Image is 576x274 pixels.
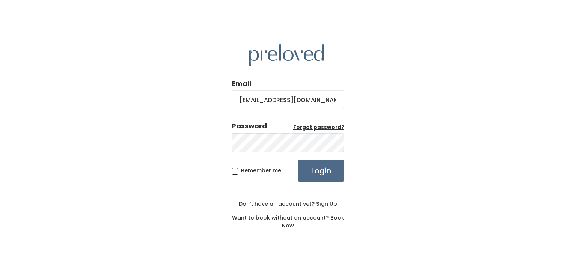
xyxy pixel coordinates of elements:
div: Want to book without an account? [232,208,344,230]
span: Remember me [241,167,281,174]
input: Login [298,160,344,182]
u: Sign Up [316,200,337,208]
div: Don't have an account yet? [232,200,344,208]
label: Email [232,79,251,89]
a: Sign Up [315,200,337,208]
a: Forgot password? [293,124,344,131]
img: preloved logo [249,44,324,66]
div: Password [232,121,267,131]
a: Book Now [282,214,344,229]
